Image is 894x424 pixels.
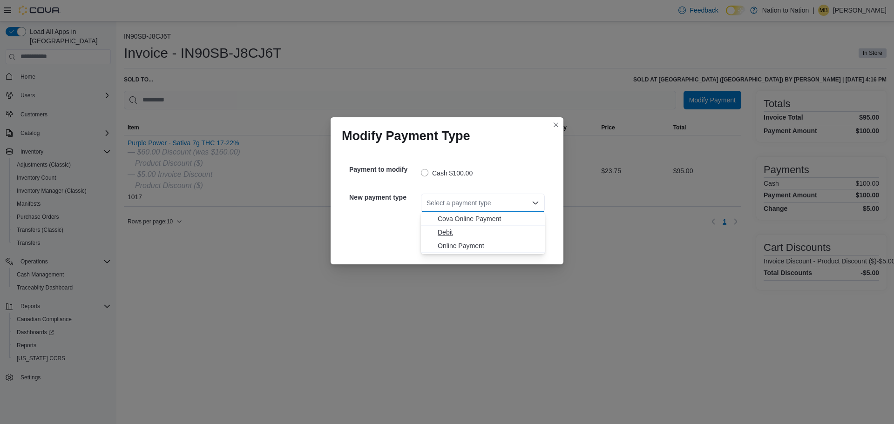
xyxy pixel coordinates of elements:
button: Online Payment [421,239,545,253]
input: Accessible screen reader label [427,197,427,209]
span: Online Payment [438,241,539,250]
label: Cash $100.00 [421,168,473,179]
button: Close list of options [532,199,539,207]
button: Cova Online Payment [421,212,545,226]
button: Closes this modal window [550,119,562,130]
h5: Payment to modify [349,160,419,179]
button: Debit [421,226,545,239]
span: Cova Online Payment [438,214,539,223]
h5: New payment type [349,188,419,207]
span: Debit [438,228,539,237]
h1: Modify Payment Type [342,128,470,143]
div: Choose from the following options [421,212,545,253]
